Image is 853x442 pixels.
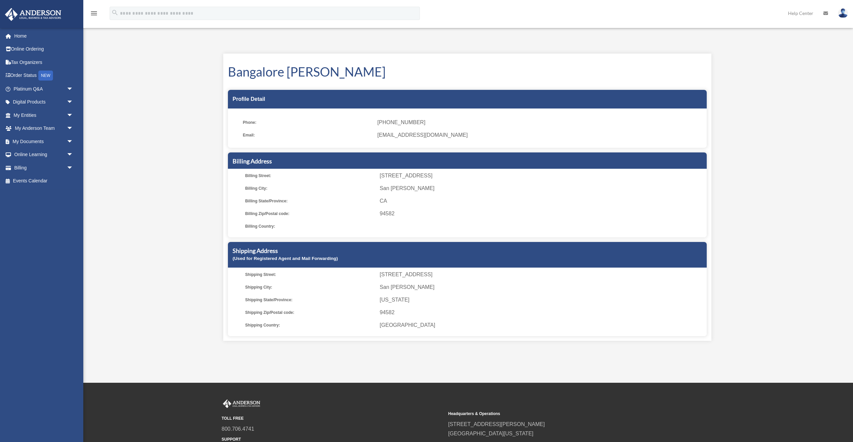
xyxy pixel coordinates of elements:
[5,174,83,188] a: Events Calendar
[5,109,83,122] a: My Entitiesarrow_drop_down
[245,171,375,180] span: Billing Street:
[228,90,707,109] div: Profile Detail
[380,270,704,279] span: [STREET_ADDRESS]
[5,148,83,161] a: Online Learningarrow_drop_down
[5,96,83,109] a: Digital Productsarrow_drop_down
[245,209,375,218] span: Billing Zip/Postal code:
[233,256,338,261] small: (Used for Registered Agent and Mail Forwarding)
[380,196,704,206] span: CA
[245,308,375,317] span: Shipping Zip/Postal code:
[67,135,80,148] span: arrow_drop_down
[448,410,670,417] small: Headquarters & Operations
[380,283,704,292] span: San [PERSON_NAME]
[378,130,702,140] span: [EMAIL_ADDRESS][DOMAIN_NAME]
[380,209,704,218] span: 94582
[67,109,80,122] span: arrow_drop_down
[67,148,80,162] span: arrow_drop_down
[380,321,704,330] span: [GEOGRAPHIC_DATA]
[245,222,375,231] span: Billing Country:
[67,96,80,109] span: arrow_drop_down
[448,431,533,436] a: [GEOGRAPHIC_DATA][US_STATE]
[222,426,254,432] a: 800.706.4741
[222,415,443,422] small: TOLL FREE
[245,283,375,292] span: Shipping City:
[380,184,704,193] span: San [PERSON_NAME]
[5,82,83,96] a: Platinum Q&Aarrow_drop_down
[3,8,63,21] img: Anderson Advisors Platinum Portal
[5,161,83,174] a: Billingarrow_drop_down
[90,12,98,17] a: menu
[5,69,83,83] a: Order StatusNEW
[5,122,83,135] a: My Anderson Teamarrow_drop_down
[228,63,707,81] h1: Bangalore [PERSON_NAME]
[245,270,375,279] span: Shipping Street:
[67,122,80,135] span: arrow_drop_down
[245,196,375,206] span: Billing State/Province:
[380,295,704,305] span: [US_STATE]
[5,43,83,56] a: Online Ordering
[448,421,545,427] a: [STREET_ADDRESS][PERSON_NAME]
[233,247,702,255] h5: Shipping Address
[90,9,98,17] i: menu
[380,308,704,317] span: 94582
[380,171,704,180] span: [STREET_ADDRESS]
[245,321,375,330] span: Shipping Country:
[245,184,375,193] span: Billing City:
[5,56,83,69] a: Tax Organizers
[838,8,848,18] img: User Pic
[233,157,702,165] h5: Billing Address
[38,71,53,81] div: NEW
[5,135,83,148] a: My Documentsarrow_drop_down
[67,161,80,175] span: arrow_drop_down
[378,118,702,127] span: [PHONE_NUMBER]
[222,399,262,408] img: Anderson Advisors Platinum Portal
[67,82,80,96] span: arrow_drop_down
[245,295,375,305] span: Shipping State/Province:
[243,118,373,127] span: Phone:
[5,29,83,43] a: Home
[243,130,373,140] span: Email:
[111,9,119,16] i: search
